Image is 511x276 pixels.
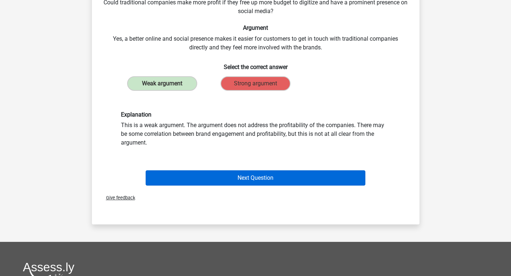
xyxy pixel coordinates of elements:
label: Strong argument [220,76,291,91]
div: This is a weak argument. The argument does not address the profitability of the companies. There ... [115,111,396,147]
button: Next Question [146,170,365,186]
h6: Explanation [121,111,390,118]
h6: Argument [104,24,408,31]
span: Give feedback [100,195,135,200]
label: Weak argument [127,76,197,91]
h6: Select the correct answer [104,58,408,70]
